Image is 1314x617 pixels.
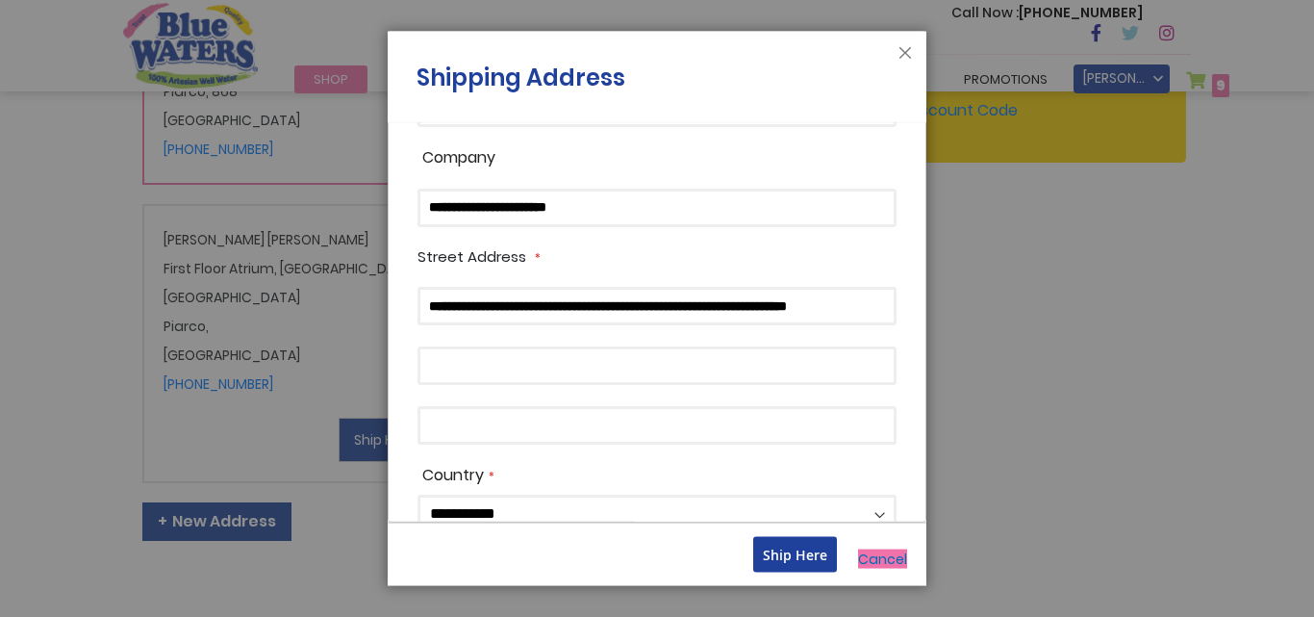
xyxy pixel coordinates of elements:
[422,464,484,486] span: Country
[417,245,526,266] span: Street Address
[858,549,907,568] button: Cancel
[763,546,827,564] span: Ship Here
[422,145,495,167] span: Company
[753,537,837,573] button: Ship Here
[417,60,625,104] h1: Shipping Address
